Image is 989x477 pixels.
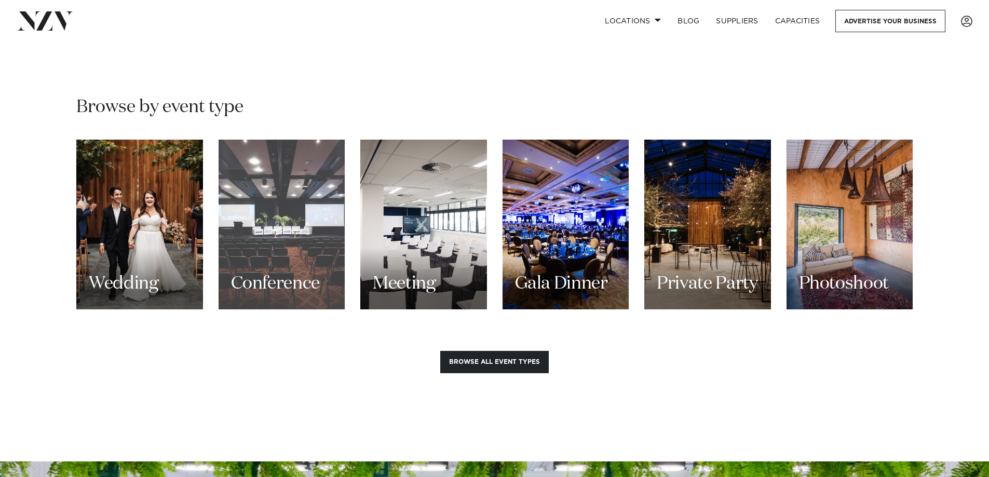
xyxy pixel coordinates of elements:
[644,140,771,309] a: Private Party Private Party
[657,272,758,295] h3: Private Party
[440,351,549,373] button: Browse all event types
[76,96,913,119] h2: Browse by event type
[787,140,913,309] a: Photoshoot Photoshoot
[360,140,487,309] a: Meeting Meeting
[835,10,945,32] a: Advertise your business
[231,272,320,295] h3: Conference
[515,272,608,295] h3: Gala Dinner
[503,140,629,309] a: Gala Dinner Gala Dinner
[708,10,766,32] a: SUPPLIERS
[799,272,889,295] h3: Photoshoot
[669,10,708,32] a: BLOG
[17,11,73,30] img: nzv-logo.png
[219,140,345,309] a: Conference Conference
[373,272,436,295] h3: Meeting
[767,10,829,32] a: Capacities
[76,140,203,309] a: Wedding Wedding
[597,10,669,32] a: Locations
[89,272,159,295] h3: Wedding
